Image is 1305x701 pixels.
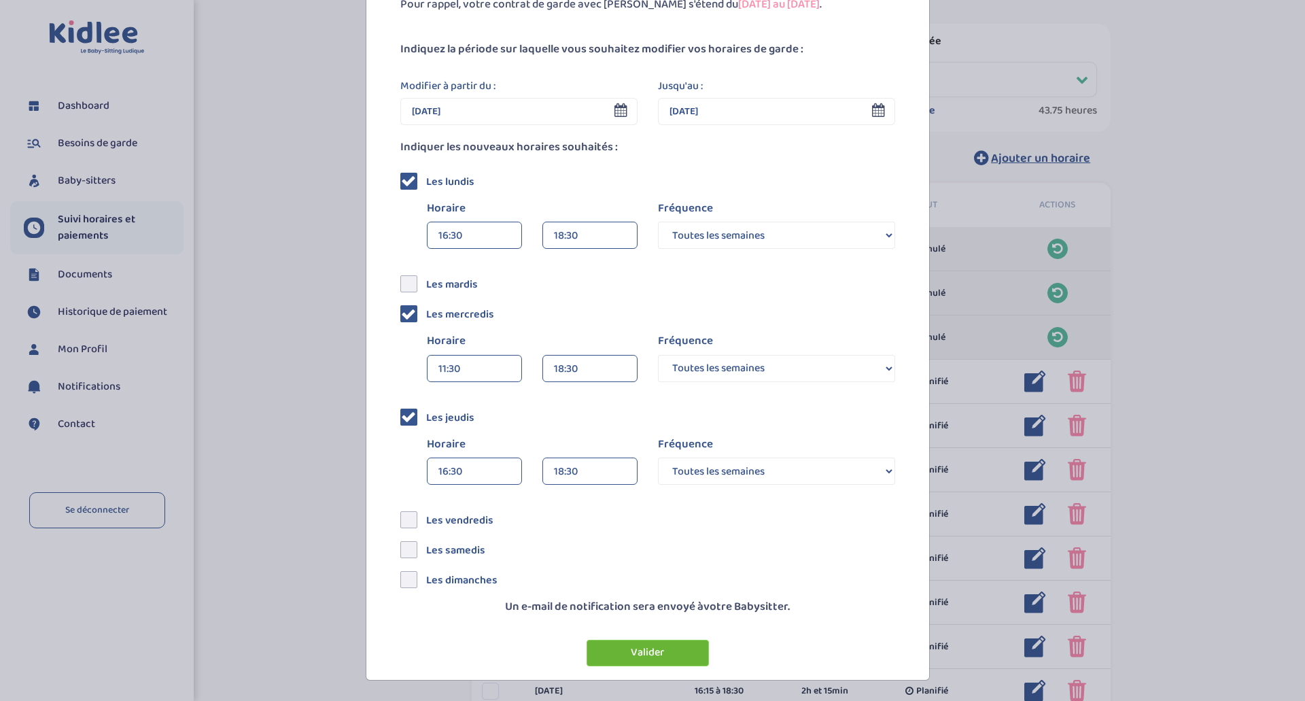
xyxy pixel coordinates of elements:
span: Les mardis [426,276,478,293]
div: 11:30 [438,356,510,383]
span: Les vendredis [426,512,493,529]
p: Indiquer les nouveaux horaires souhaités : [400,139,895,156]
div: 18:30 [554,356,626,383]
div: 18:30 [554,222,626,250]
span: Les lundis [426,173,474,190]
span: Les jeudis [426,409,474,426]
label: Horaire [427,436,638,454]
p: Un e-mail de notification sera envoyé à [400,598,895,616]
label: Horaire [427,332,638,350]
p: Indiquez la période sur laquelle vous souhaitez modifier vos horaires de garde : [400,41,895,58]
span: votre Babysitter. [703,598,790,616]
div: 16:30 [438,458,510,485]
div: 16:30 [438,222,510,250]
span: Les mercredis [426,306,494,323]
span: Les dimanches [426,572,498,589]
div: 18:30 [554,458,626,485]
label: Fréquence [658,200,713,218]
span: Modifier à partir du : [400,78,495,95]
label: Fréquence [658,436,713,454]
span: Jusqu'au : [658,78,703,95]
button: Valider [587,640,709,666]
label: Horaire [427,200,638,218]
label: Fréquence [658,332,713,350]
span: Les samedis [426,542,485,559]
